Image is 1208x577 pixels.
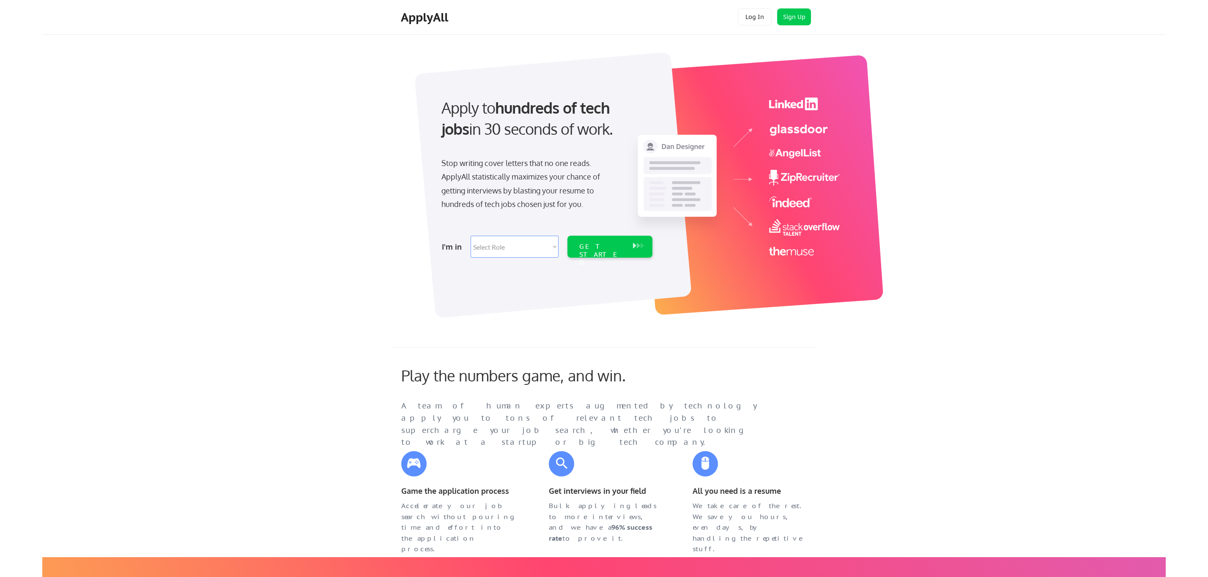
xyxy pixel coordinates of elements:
div: Play the numbers game, and win. [401,366,663,384]
div: Accelerate your job search without pouring time and effort into the application process. [401,501,515,555]
div: Bulk applying leads to more interviews, and we have a to prove it. [549,501,663,544]
div: Game the application process [401,485,515,497]
div: GET STARTED [579,242,625,267]
strong: hundreds of tech jobs [441,98,614,138]
div: We take care of the rest. We save you hours, even days, by handling the repetitive stuff. [693,501,807,555]
div: ApplyAll [401,10,451,24]
button: Sign Up [777,8,811,25]
div: A team of human experts augmented by technology apply you to tons of relevant tech jobs to superc... [401,400,773,449]
div: Stop writing cover letters that no one reads. ApplyAll statistically maximizes your chance of get... [441,156,615,211]
div: I'm in [442,240,466,253]
div: Get interviews in your field [549,485,663,497]
div: All you need is a resume [693,485,807,497]
strong: 96% success rate [549,523,654,542]
div: Apply to in 30 seconds of work. [441,97,649,140]
button: Log In [738,8,772,25]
